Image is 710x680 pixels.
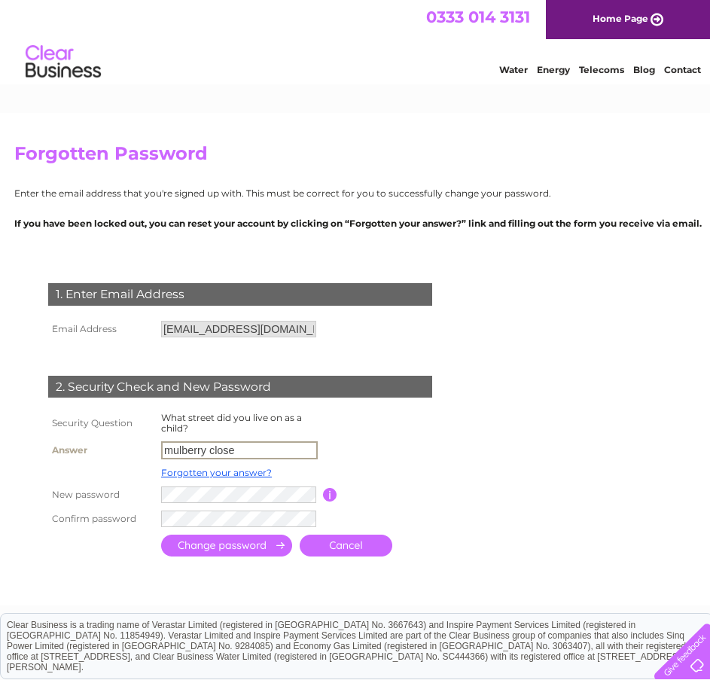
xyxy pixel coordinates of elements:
input: Submit [161,535,292,557]
a: Forgotten your answer? [161,467,272,478]
a: Contact [664,64,701,75]
th: Confirm password [44,507,157,531]
th: Answer [44,438,157,463]
label: What street did you live on as a child? [161,412,302,434]
a: Blog [633,64,655,75]
div: 2. Security Check and New Password [48,376,432,398]
a: Cancel [300,535,392,557]
a: 0333 014 3131 [426,8,530,26]
img: logo.png [25,39,102,85]
a: Telecoms [579,64,624,75]
th: Email Address [44,317,157,341]
input: Information [323,488,337,502]
a: Energy [537,64,570,75]
a: Water [499,64,528,75]
div: 1. Enter Email Address [48,283,432,306]
th: New password [44,483,157,507]
th: Security Question [44,409,157,438]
